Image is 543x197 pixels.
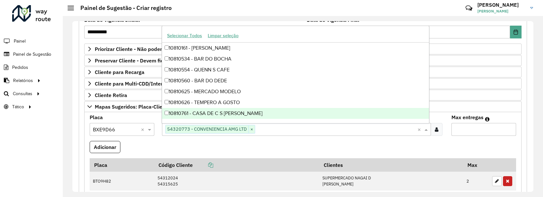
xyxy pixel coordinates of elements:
[193,162,213,168] a: Copiar
[477,8,525,14] span: [PERSON_NAME]
[162,75,429,86] div: 10810560 - BAR DO DEDE
[84,44,522,54] a: Priorizar Cliente - Não podem ficar no buffer
[14,38,26,45] span: Painel
[451,113,483,121] label: Max entregas
[84,101,522,112] a: Mapas Sugeridos: Placa-Cliente
[162,119,429,130] div: 10810975 - NAVIO XUMBURY
[74,4,172,12] h2: Painel de Sugestão - Criar registro
[90,158,154,172] th: Placa
[95,81,185,86] span: Cliente para Multi-CDD/Internalização
[95,104,170,109] span: Mapas Sugeridos: Placa-Cliente
[90,113,103,121] label: Placa
[463,158,489,172] th: Max
[162,43,429,53] div: 10810161 - [PERSON_NAME]
[485,117,490,122] em: Máximo de clientes que serão colocados na mesma rota com os clientes informados
[12,64,28,71] span: Pedidos
[13,51,51,58] span: Painel de Sugestão
[510,26,522,38] button: Choose Date
[162,108,429,119] div: 10810761 - CASA DE C S [PERSON_NAME]
[84,78,522,89] a: Cliente para Multi-CDD/Internalização
[13,90,32,97] span: Consultas
[162,97,429,108] div: 10810626 - TEMPERO A GOSTO
[162,64,429,75] div: 10810554 - QUENN S CAFE
[84,90,522,101] a: Cliente Retira
[154,172,319,191] td: 54312024 54315625
[462,1,476,15] a: Contato Rápido
[95,70,144,75] span: Cliente para Recarga
[95,93,127,98] span: Cliente Retira
[141,126,146,133] span: Clear all
[166,125,248,133] span: 54320773 - CONVENIENCIA AMG LTD
[162,86,429,97] div: 10810625 - MERCADO MODELO
[95,58,225,63] span: Preservar Cliente - Devem ficar no buffer, não roteirizar
[319,172,463,191] td: SUPERMERCADO NAGAI D [PERSON_NAME]
[13,77,33,84] span: Relatórios
[417,126,423,133] span: Clear all
[477,2,525,8] h3: [PERSON_NAME]
[12,103,24,110] span: Tático
[164,31,205,41] button: Selecionar Todos
[319,158,463,172] th: Clientes
[248,126,255,133] span: ×
[90,172,154,191] td: BTO9H82
[162,53,429,64] div: 10810534 - BAR DO BOCHA
[84,55,522,66] a: Preservar Cliente - Devem ficar no buffer, não roteirizar
[154,158,319,172] th: Código Cliente
[205,31,241,41] button: Limpar seleção
[84,67,522,78] a: Cliente para Recarga
[162,26,429,123] ng-dropdown-panel: Options list
[95,46,199,52] span: Priorizar Cliente - Não podem ficar no buffer
[90,141,120,153] button: Adicionar
[463,172,489,191] td: 2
